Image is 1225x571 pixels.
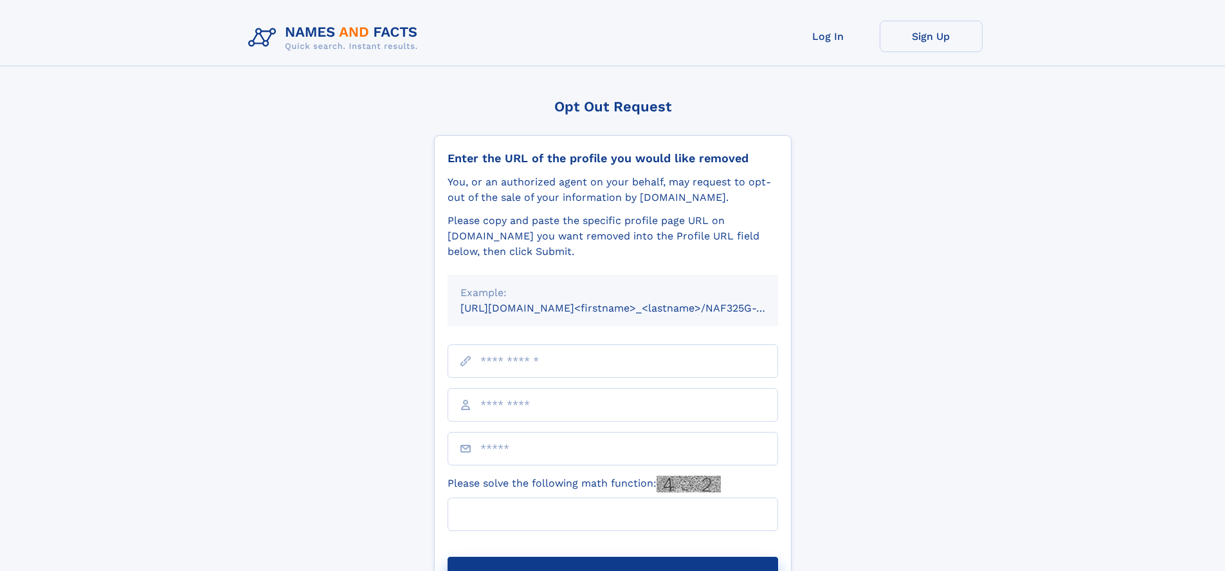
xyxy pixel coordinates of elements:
[448,151,778,165] div: Enter the URL of the profile you would like removed
[880,21,983,52] a: Sign Up
[460,302,803,314] small: [URL][DOMAIN_NAME]<firstname>_<lastname>/NAF325G-xxxxxxxx
[448,174,778,205] div: You, or an authorized agent on your behalf, may request to opt-out of the sale of your informatio...
[777,21,880,52] a: Log In
[243,21,428,55] img: Logo Names and Facts
[434,98,792,115] div: Opt Out Request
[460,285,765,301] div: Example:
[448,476,721,492] label: Please solve the following math function:
[448,213,778,259] div: Please copy and paste the specific profile page URL on [DOMAIN_NAME] you want removed into the Pr...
